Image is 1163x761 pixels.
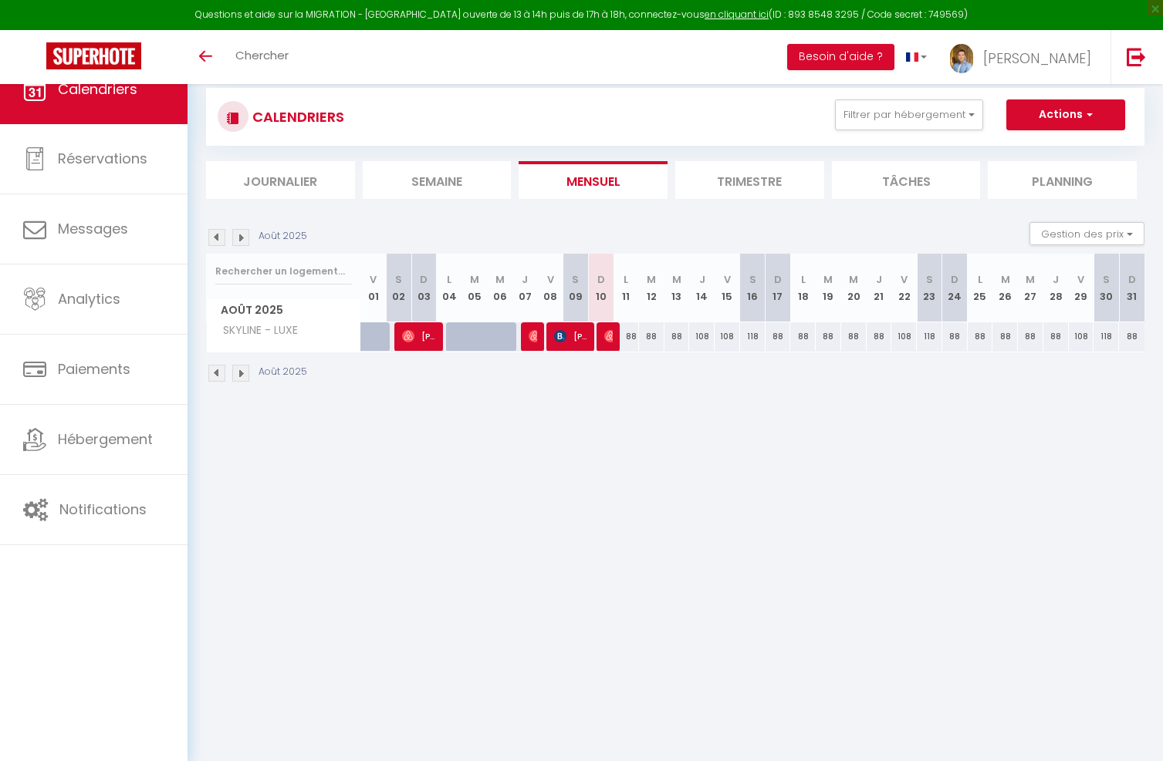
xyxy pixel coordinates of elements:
[950,44,973,73] img: ...
[46,42,141,69] img: Super Booking
[1119,322,1144,351] div: 88
[1094,322,1119,351] div: 118
[624,272,628,287] abbr: L
[58,149,147,168] span: Réservations
[588,254,614,322] th: 10
[835,99,983,130] button: Filtrer par hébergement
[867,322,892,351] div: 88
[395,272,402,287] abbr: S
[664,322,690,351] div: 88
[647,272,656,287] abbr: M
[715,254,740,322] th: 15
[740,254,766,322] th: 16
[942,322,968,351] div: 88
[983,49,1091,68] span: [PERSON_NAME]
[978,272,982,287] abbr: L
[968,254,993,322] th: 25
[207,299,360,322] span: Août 2025
[402,322,436,351] span: [PERSON_NAME]
[749,272,756,287] abbr: S
[235,47,289,63] span: Chercher
[832,161,981,199] li: Tâches
[1077,272,1084,287] abbr: V
[766,254,791,322] th: 17
[849,272,858,287] abbr: M
[370,272,377,287] abbr: V
[614,322,639,351] div: 88
[563,254,589,322] th: 09
[604,322,613,351] span: [PERSON_NAME]
[715,322,740,351] div: 108
[1127,47,1146,66] img: logout
[470,272,479,287] abbr: M
[876,272,882,287] abbr: J
[790,254,816,322] th: 18
[766,322,791,351] div: 88
[58,219,128,238] span: Messages
[1094,254,1119,322] th: 30
[938,30,1111,84] a: ... [PERSON_NAME]
[437,254,462,322] th: 04
[597,272,605,287] abbr: D
[363,161,512,199] li: Semaine
[917,254,942,322] th: 23
[1069,254,1094,322] th: 29
[519,161,668,199] li: Mensuel
[411,254,437,322] th: 03
[512,254,538,322] th: 07
[774,272,782,287] abbr: D
[522,272,528,287] abbr: J
[1128,272,1136,287] abbr: D
[801,272,806,287] abbr: L
[816,254,841,322] th: 19
[462,254,488,322] th: 05
[1043,322,1069,351] div: 88
[891,254,917,322] th: 22
[639,322,664,351] div: 88
[572,272,579,287] abbr: S
[891,322,917,351] div: 108
[554,322,588,351] span: [PERSON_NAME]
[1001,272,1010,287] abbr: M
[215,258,352,285] input: Rechercher un logement...
[447,272,451,287] abbr: L
[248,99,344,134] h3: CALENDRIERS
[675,161,824,199] li: Trimestre
[867,254,892,322] th: 21
[487,254,512,322] th: 06
[224,30,300,84] a: Chercher
[58,289,120,308] span: Analytics
[495,272,505,287] abbr: M
[209,322,302,339] span: SKYLINE - LUXE
[547,272,554,287] abbr: V
[992,322,1018,351] div: 88
[841,254,867,322] th: 20
[1018,254,1043,322] th: 27
[901,272,908,287] abbr: V
[58,359,130,379] span: Paiements
[1119,254,1144,322] th: 31
[968,322,993,351] div: 88
[1018,322,1043,351] div: 88
[790,322,816,351] div: 88
[689,322,715,351] div: 108
[1053,272,1059,287] abbr: J
[816,322,841,351] div: 88
[386,254,411,322] th: 02
[724,272,731,287] abbr: V
[699,272,705,287] abbr: J
[1026,272,1035,287] abbr: M
[529,322,537,351] span: [PERSON_NAME]
[951,272,958,287] abbr: D
[259,365,307,379] p: Août 2025
[259,229,307,244] p: Août 2025
[689,254,715,322] th: 14
[1043,254,1069,322] th: 28
[787,44,894,70] button: Besoin d'aide ?
[1069,322,1094,351] div: 108
[420,272,428,287] abbr: D
[1103,272,1110,287] abbr: S
[917,322,942,351] div: 118
[58,429,153,449] span: Hébergement
[639,254,664,322] th: 12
